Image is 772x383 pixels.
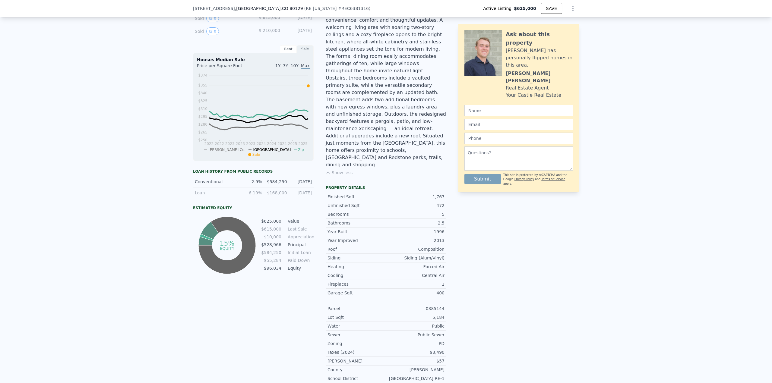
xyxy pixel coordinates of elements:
[246,142,255,146] tspan: 2023
[514,177,534,181] a: Privacy Policy
[327,211,386,217] div: Bedrooms
[291,63,299,68] span: 10Y
[280,6,303,11] span: , CO 80129
[198,83,207,87] tspan: $355
[257,142,266,146] tspan: 2024
[506,47,573,69] div: [PERSON_NAME] has personally flipped homes in this area.
[326,185,446,190] div: Property details
[386,202,445,209] div: 472
[193,206,314,210] div: Estimated Equity
[464,105,573,116] input: Name
[206,14,219,22] button: View historical data
[567,2,579,14] button: Show Options
[327,264,386,270] div: Heating
[291,190,312,196] div: [DATE]
[503,173,573,186] div: This site is protected by reCAPTCHA and the Google and apply.
[266,179,287,185] div: $584,250
[261,241,282,248] td: $528,966
[327,323,386,329] div: Water
[195,14,248,22] div: Sold
[286,234,314,240] td: Appreciation
[285,27,312,35] div: [DATE]
[298,148,304,152] span: Zip
[291,179,312,185] div: [DATE]
[198,73,207,77] tspan: $374
[195,190,237,196] div: Loan
[327,306,386,312] div: Parcel
[327,255,386,261] div: Siding
[215,142,224,146] tspan: 2022
[327,281,386,287] div: Fireplaces
[464,119,573,130] input: Email
[261,218,282,224] td: $625,000
[327,358,386,364] div: [PERSON_NAME]
[327,349,386,355] div: Taxes (2024)
[286,218,314,224] td: Value
[327,246,386,252] div: Roof
[326,170,353,176] button: Show less
[225,142,235,146] tspan: 2023
[236,142,245,146] tspan: 2023
[306,6,337,11] span: RE [US_STATE]
[506,92,561,99] div: Your Castle Real Estate
[301,63,310,69] span: Max
[386,358,445,364] div: $57
[261,265,282,272] td: $96,034
[386,281,445,287] div: 1
[327,272,386,278] div: Cooling
[327,375,386,381] div: School District
[193,5,235,11] span: [STREET_ADDRESS]
[327,332,386,338] div: Sewer
[386,237,445,243] div: 2013
[386,349,445,355] div: $3,490
[338,6,369,11] span: # REC6381316
[261,226,282,232] td: $615,000
[197,57,310,63] div: Houses Median Sale
[198,107,207,111] tspan: $310
[261,234,282,240] td: $10,000
[327,194,386,200] div: Finished Sqft
[386,220,445,226] div: 2.5
[286,241,314,248] td: Principal
[327,202,386,209] div: Unfinished Sqft
[193,169,314,174] div: Loan history from public records
[198,122,207,127] tspan: $280
[275,63,280,68] span: 1Y
[386,211,445,217] div: 5
[280,45,297,53] div: Rent
[386,194,445,200] div: 1,767
[386,229,445,235] div: 1996
[241,179,262,185] div: 2.9%
[286,226,314,232] td: Last Sale
[198,138,207,142] tspan: $250
[288,142,297,146] tspan: 2025
[220,240,234,247] tspan: 15%
[327,314,386,320] div: Lot Sqft
[506,70,573,84] div: [PERSON_NAME] [PERSON_NAME]
[259,28,280,33] span: $ 210,000
[464,174,501,184] button: Submit
[506,30,573,47] div: Ask about this property
[204,142,214,146] tspan: 2022
[386,290,445,296] div: 400
[386,375,445,381] div: [GEOGRAPHIC_DATA] RE-1
[483,5,514,11] span: Active Listing
[286,257,314,264] td: Paid Down
[253,148,291,152] span: [GEOGRAPHIC_DATA]
[304,5,371,11] div: ( )
[286,249,314,256] td: Initial Loan
[541,3,562,14] button: SAVE
[386,264,445,270] div: Forced Air
[386,367,445,373] div: [PERSON_NAME]
[241,190,262,196] div: 6.19%
[235,5,303,11] span: , [GEOGRAPHIC_DATA]
[277,142,287,146] tspan: 2024
[514,5,536,11] span: $625,000
[286,265,314,272] td: Equity
[259,15,280,20] span: $ 615,000
[386,272,445,278] div: Central Air
[541,177,565,181] a: Terms of Service
[198,99,207,103] tspan: $325
[506,84,549,92] div: Real Estate Agent
[267,142,277,146] tspan: 2024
